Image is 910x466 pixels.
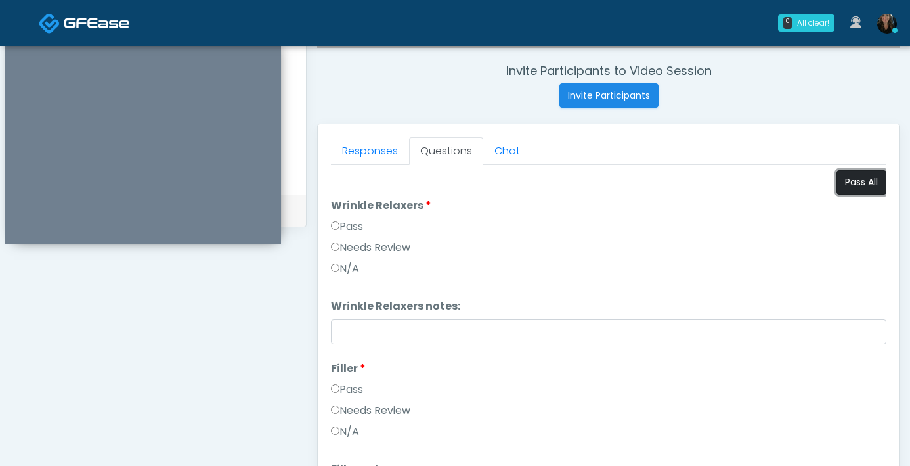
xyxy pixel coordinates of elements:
a: 0 All clear! [770,9,842,37]
label: Pass [331,382,363,398]
label: Pass [331,219,363,235]
button: Invite Participants [559,83,659,108]
input: Needs Review [331,406,339,414]
input: Pass [331,221,339,230]
label: Wrinkle Relaxers [331,198,431,214]
input: N/A [331,427,339,435]
a: Questions [409,137,483,165]
a: Chat [483,137,531,165]
label: Needs Review [331,403,410,419]
input: Pass [331,384,339,393]
label: Filler [331,361,366,377]
a: Docovia [39,1,129,44]
img: Michelle Picione [877,14,897,34]
a: Responses [331,137,409,165]
label: N/A [331,424,359,440]
input: N/A [331,264,339,272]
input: Needs Review [331,243,339,251]
img: Docovia [39,12,60,34]
img: Docovia [64,16,129,30]
div: 0 [783,17,792,29]
label: Needs Review [331,240,410,256]
div: All clear! [797,17,829,29]
button: Pass All [836,170,886,195]
button: Open LiveChat chat widget [11,5,50,45]
label: N/A [331,261,359,277]
h4: Invite Participants to Video Session [317,64,900,78]
label: Wrinkle Relaxers notes: [331,298,460,314]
